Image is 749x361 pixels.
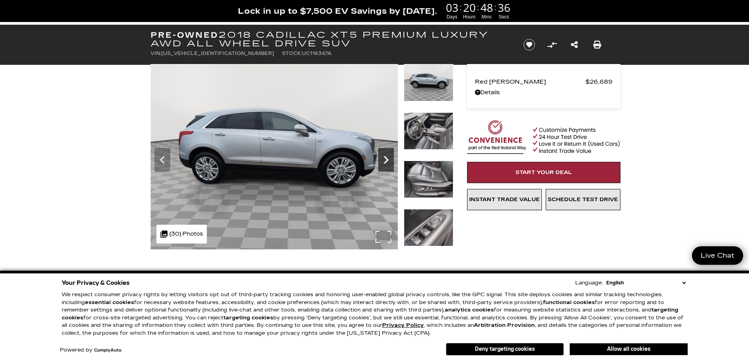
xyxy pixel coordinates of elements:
[238,6,437,16] span: Lock in up to $7,500 EV Savings by [DATE].
[570,343,688,355] button: Allow all cookies
[223,315,273,321] strong: targeting cookies
[467,189,542,210] a: Instant Trade Value
[515,169,572,176] span: Start Your Deal
[546,189,620,210] a: Schedule Test Drive
[604,279,688,287] select: Language Select
[404,64,453,101] img: Used 2018 Radiant Silver Metallic Cadillac Premium Luxury AWD image 9
[404,161,453,198] img: Used 2018 Radiant Silver Metallic Cadillac Premium Luxury AWD image 11
[151,51,161,56] span: VIN:
[521,38,538,51] button: Save vehicle
[467,162,620,183] a: Start Your Deal
[697,251,738,260] span: Live Chat
[62,291,688,337] p: We respect consumer privacy rights by letting visitors opt out of third-party tracking cookies an...
[543,299,595,306] strong: functional cookies
[155,148,170,172] div: Previous
[94,348,121,353] a: ComplyAuto
[85,299,134,306] strong: essential cookies
[445,13,460,20] span: Days
[382,322,424,328] a: Privacy Policy
[571,39,578,50] a: Share this Pre-Owned 2018 Cadillac XT5 Premium Luxury AWD All Wheel Drive SUV
[494,2,497,13] span: :
[475,76,613,87] a: Red [PERSON_NAME] $26,689
[445,2,460,13] span: 03
[151,30,219,40] strong: Pre-Owned
[460,2,462,13] span: :
[62,277,130,288] span: Your Privacy & Cookies
[479,13,494,20] span: Mins
[475,87,613,98] a: Details
[302,51,331,56] span: UC116347A
[404,112,453,150] img: Used 2018 Radiant Silver Metallic Cadillac Premium Luxury AWD image 10
[548,196,618,203] span: Schedule Test Drive
[477,2,479,13] span: :
[282,51,302,56] span: Stock:
[469,196,540,203] span: Instant Trade Value
[404,209,453,246] img: Used 2018 Radiant Silver Metallic Cadillac Premium Luxury AWD image 12
[497,2,512,13] span: 36
[692,246,743,265] a: Live Chat
[151,64,398,249] img: Used 2018 Radiant Silver Metallic Cadillac Premium Luxury AWD image 9
[62,307,678,321] strong: targeting cookies
[593,39,601,50] a: Print this Pre-Owned 2018 Cadillac XT5 Premium Luxury AWD All Wheel Drive SUV
[462,2,477,13] span: 20
[497,13,512,20] span: Secs
[585,76,613,87] span: $26,689
[736,4,745,13] a: Close
[446,343,564,356] button: Deny targeting cookies
[475,76,585,87] span: Red [PERSON_NAME]
[575,280,603,286] div: Language:
[462,13,477,20] span: Hours
[479,2,494,13] span: 48
[151,31,510,48] h1: 2018 Cadillac XT5 Premium Luxury AWD All Wheel Drive SUV
[474,322,535,328] strong: Arbitration Provision
[60,348,121,353] div: Powered by
[161,51,274,56] span: [US_VEHICLE_IDENTIFICATION_NUMBER]
[546,39,558,51] button: Compare Vehicle
[156,225,207,244] div: (30) Photos
[378,148,394,172] div: Next
[445,307,494,313] strong: analytics cookies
